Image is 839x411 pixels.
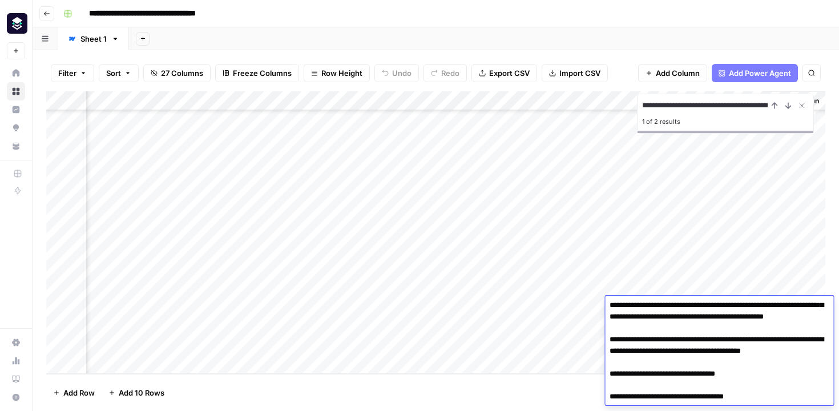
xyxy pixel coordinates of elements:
button: Workspace: Platformengineering.org [7,9,25,38]
button: Help + Support [7,388,25,406]
a: Sheet 1 [58,27,129,50]
div: 1 of 2 results [642,115,809,128]
span: Freeze Columns [233,67,292,79]
button: Previous Result [768,99,781,112]
span: Row Height [321,67,362,79]
span: Add Power Agent [729,67,791,79]
img: Platformengineering.org Logo [7,13,27,34]
button: Redo [423,64,467,82]
span: Filter [58,67,76,79]
a: Opportunities [7,119,25,137]
a: Browse [7,82,25,100]
button: Import CSV [542,64,608,82]
button: Row Height [304,64,370,82]
span: 27 Columns [161,67,203,79]
button: Filter [51,64,94,82]
button: Export CSV [471,64,537,82]
button: Add Column [638,64,707,82]
span: Export CSV [489,67,530,79]
div: Sheet 1 [80,33,107,45]
a: Your Data [7,137,25,155]
a: Insights [7,100,25,119]
span: Add Row [63,387,95,398]
button: Next Result [781,99,795,112]
a: Learning Hub [7,370,25,388]
span: Undo [392,67,412,79]
button: Add Row [46,384,102,402]
button: Close Search [795,99,809,112]
span: Add Column [656,67,700,79]
a: Settings [7,333,25,352]
button: Undo [374,64,419,82]
a: Usage [7,352,25,370]
button: 27 Columns [143,64,211,82]
button: Sort [99,64,139,82]
a: Home [7,64,25,82]
span: Import CSV [559,67,600,79]
span: Add 10 Rows [119,387,164,398]
span: Sort [106,67,121,79]
button: Add Power Agent [712,64,798,82]
span: Redo [441,67,459,79]
button: Add 10 Rows [102,384,171,402]
button: Freeze Columns [215,64,299,82]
